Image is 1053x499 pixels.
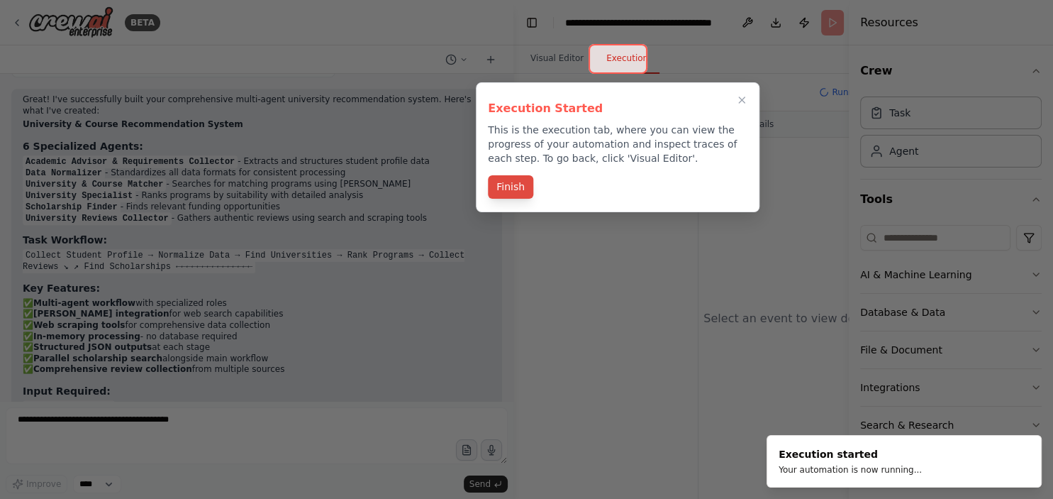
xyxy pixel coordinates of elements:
[779,464,922,476] div: Your automation is now running...
[779,447,922,461] div: Execution started
[733,92,750,109] button: Close walkthrough
[488,123,747,165] p: This is the execution tab, where you can view the progress of your automation and inspect traces ...
[488,100,747,117] h3: Execution Started
[522,13,542,33] button: Hide left sidebar
[488,175,533,199] button: Finish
